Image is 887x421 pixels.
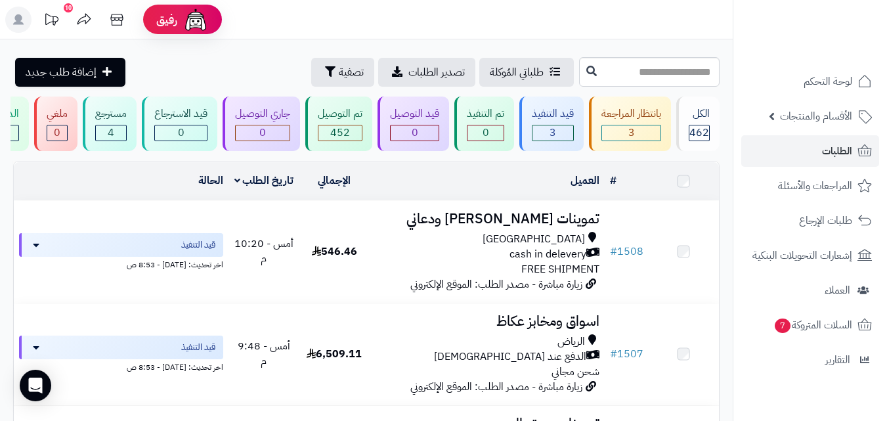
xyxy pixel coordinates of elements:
[318,125,362,141] div: 452
[434,349,586,365] span: الدفع عند [DEMOGRAPHIC_DATA]
[601,106,661,122] div: بانتظار المراجعة
[19,359,223,373] div: اخر تحديث: [DATE] - 8:53 ص
[557,334,585,349] span: الرياض
[236,125,290,141] div: 0
[799,211,852,230] span: طلبات الإرجاع
[517,97,586,151] a: قيد التنفيذ 3
[35,7,68,36] a: تحديثات المنصة
[610,346,643,362] a: #1507
[54,125,60,141] span: 0
[741,170,879,202] a: المراجعات والأسئلة
[375,314,599,329] h3: اسواق ومخابز عكاظ
[20,370,51,401] div: Open Intercom Messenger
[780,107,852,125] span: الأقسام والمنتجات
[139,97,220,151] a: قيد الاسترجاع 0
[825,281,850,299] span: العملاء
[610,346,617,362] span: #
[156,12,177,28] span: رفيق
[318,106,362,122] div: تم التوصيل
[80,97,139,151] a: مسترجع 4
[311,58,374,87] button: تصفية
[259,125,266,141] span: 0
[64,3,73,12] div: 10
[602,125,660,141] div: 3
[479,58,574,87] a: طلباتي المُوكلة
[825,351,850,369] span: التقارير
[307,346,362,362] span: 6,509.11
[19,257,223,271] div: اخر تحديث: [DATE] - 8:53 ص
[47,125,67,141] div: 0
[689,125,709,141] span: 462
[552,364,599,380] span: شحن مجاني
[741,205,879,236] a: طلبات الإرجاع
[198,173,223,188] a: الحالة
[234,173,294,188] a: تاريخ الطلب
[108,125,114,141] span: 4
[741,240,879,271] a: إشعارات التحويلات البنكية
[378,58,475,87] a: تصدير الطلبات
[490,64,544,80] span: طلباتي المُوكلة
[235,106,290,122] div: جاري التوصيل
[408,64,465,80] span: تصدير الطلبات
[741,275,879,306] a: العملاء
[752,246,852,265] span: إشعارات التحويلات البنكية
[154,106,207,122] div: قيد الاسترجاع
[410,379,582,395] span: زيارة مباشرة - مصدر الطلب: الموقع الإلكتروني
[318,173,351,188] a: الإجمالي
[467,125,504,141] div: 0
[178,125,184,141] span: 0
[452,97,517,151] a: تم التنفيذ 0
[234,236,293,267] span: أمس - 10:20 م
[586,97,674,151] a: بانتظار المراجعة 3
[96,125,126,141] div: 4
[610,173,617,188] a: #
[412,125,418,141] span: 0
[483,232,585,247] span: [GEOGRAPHIC_DATA]
[32,97,80,151] a: ملغي 0
[375,97,452,151] a: قيد التوصيل 0
[741,135,879,167] a: الطلبات
[571,173,599,188] a: العميل
[804,72,852,91] span: لوحة التحكم
[610,244,643,259] a: #1508
[628,125,635,141] span: 3
[741,66,879,97] a: لوحة التحكم
[689,106,710,122] div: الكل
[391,125,439,141] div: 0
[220,97,303,151] a: جاري التوصيل 0
[410,277,582,292] span: زيارة مباشرة - مصدر الطلب: الموقع الإلكتروني
[778,177,852,195] span: المراجعات والأسئلة
[312,244,357,259] span: 546.46
[467,106,504,122] div: تم التنفيذ
[339,64,364,80] span: تصفية
[521,261,599,277] span: FREE SHIPMENT
[15,58,125,87] a: إضافة طلب جديد
[775,319,790,333] span: 7
[155,125,207,141] div: 0
[181,341,215,354] span: قيد التنفيذ
[238,338,290,369] span: أمس - 9:48 م
[550,125,556,141] span: 3
[47,106,68,122] div: ملغي
[330,125,350,141] span: 452
[773,316,852,334] span: السلات المتروكة
[375,211,599,227] h3: تموينات [PERSON_NAME] ودعاني
[741,309,879,341] a: السلات المتروكة7
[390,106,439,122] div: قيد التوصيل
[183,7,209,33] img: ai-face.png
[610,244,617,259] span: #
[741,344,879,376] a: التقارير
[674,97,722,151] a: الكل462
[26,64,97,80] span: إضافة طلب جديد
[181,238,215,252] span: قيد التنفيذ
[822,142,852,160] span: الطلبات
[532,125,573,141] div: 3
[532,106,574,122] div: قيد التنفيذ
[509,247,586,262] span: cash in delevery
[483,125,489,141] span: 0
[303,97,375,151] a: تم التوصيل 452
[95,106,127,122] div: مسترجع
